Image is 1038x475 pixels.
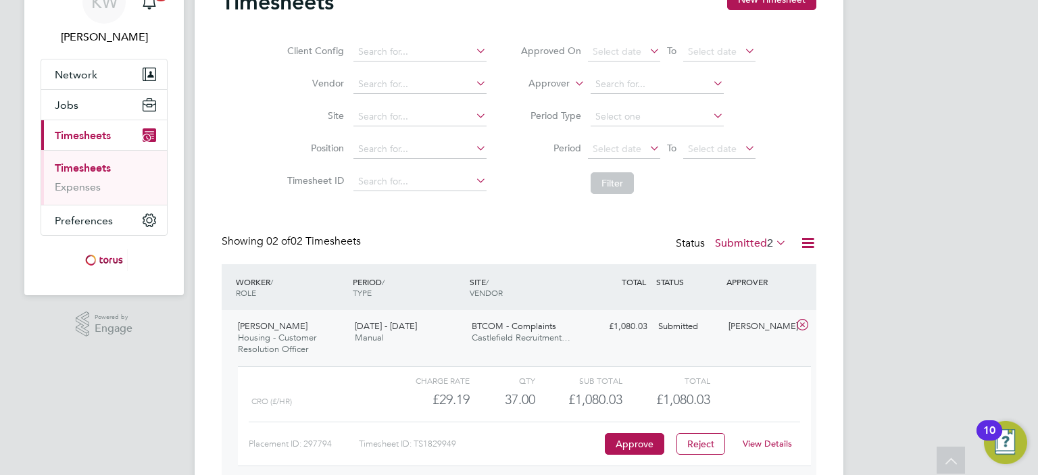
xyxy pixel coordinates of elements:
a: Timesheets [55,161,111,174]
div: Total [622,372,710,389]
label: Position [283,142,344,154]
label: Period Type [520,109,581,122]
span: / [486,276,489,287]
div: PERIOD [349,270,466,305]
div: Timesheets [41,150,167,205]
div: SITE [466,270,583,305]
span: TOTAL [622,276,646,287]
button: Timesheets [41,120,167,150]
span: £1,080.03 [656,391,710,407]
a: Expenses [55,180,101,193]
label: Timesheet ID [283,174,344,186]
button: Network [41,59,167,89]
div: STATUS [653,270,723,294]
label: Approved On [520,45,581,57]
div: Sub Total [535,372,622,389]
button: Jobs [41,90,167,120]
span: / [382,276,385,287]
div: WORKER [232,270,349,305]
img: torus-logo-retina.png [80,249,128,271]
label: Submitted [715,236,787,250]
span: Select date [688,45,737,57]
div: Placement ID: 297794 [249,433,359,455]
div: £1,080.03 [535,389,622,411]
label: Vendor [283,77,344,89]
button: Open Resource Center, 10 new notifications [984,421,1027,464]
div: APPROVER [723,270,793,294]
span: Manual [355,332,384,343]
a: View Details [743,438,792,449]
input: Search for... [353,43,487,61]
input: Search for... [353,140,487,159]
div: Timesheet ID: TS1829949 [359,433,601,455]
span: ROLE [236,287,256,298]
button: Reject [676,433,725,455]
span: Timesheets [55,129,111,142]
span: Select date [593,45,641,57]
div: 37.00 [470,389,535,411]
button: Filter [591,172,634,194]
label: Client Config [283,45,344,57]
button: Approve [605,433,664,455]
a: Powered byEngage [76,311,133,337]
div: £29.19 [382,389,470,411]
div: [PERSON_NAME] [723,316,793,338]
span: Preferences [55,214,113,227]
div: £1,080.03 [583,316,653,338]
span: Network [55,68,97,81]
span: TYPE [353,287,372,298]
div: Showing [222,234,364,249]
span: To [663,139,681,157]
span: Powered by [95,311,132,323]
label: Site [283,109,344,122]
input: Search for... [591,75,724,94]
span: Jobs [55,99,78,111]
input: Search for... [353,172,487,191]
input: Search for... [353,107,487,126]
span: 2 [767,236,773,250]
div: Charge rate [382,372,470,389]
span: VENDOR [470,287,503,298]
span: BTCOM - Complaints [472,320,556,332]
div: Submitted [653,316,723,338]
label: Period [520,142,581,154]
span: Select date [688,143,737,155]
span: CRO (£/HR) [251,397,292,406]
span: [DATE] - [DATE] [355,320,417,332]
span: / [270,276,273,287]
span: Select date [593,143,641,155]
div: QTY [470,372,535,389]
input: Select one [591,107,724,126]
span: 02 Timesheets [266,234,361,248]
a: Go to home page [41,249,168,271]
span: Housing - Customer Resolution Officer [238,332,316,355]
span: 02 of [266,234,291,248]
label: Approver [509,77,570,91]
button: Preferences [41,205,167,235]
span: Engage [95,323,132,334]
input: Search for... [353,75,487,94]
div: 10 [983,430,995,448]
span: Castlefield Recruitment… [472,332,570,343]
span: [PERSON_NAME] [238,320,307,332]
span: To [663,42,681,59]
div: Status [676,234,789,253]
span: Kitty Wong [41,29,168,45]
